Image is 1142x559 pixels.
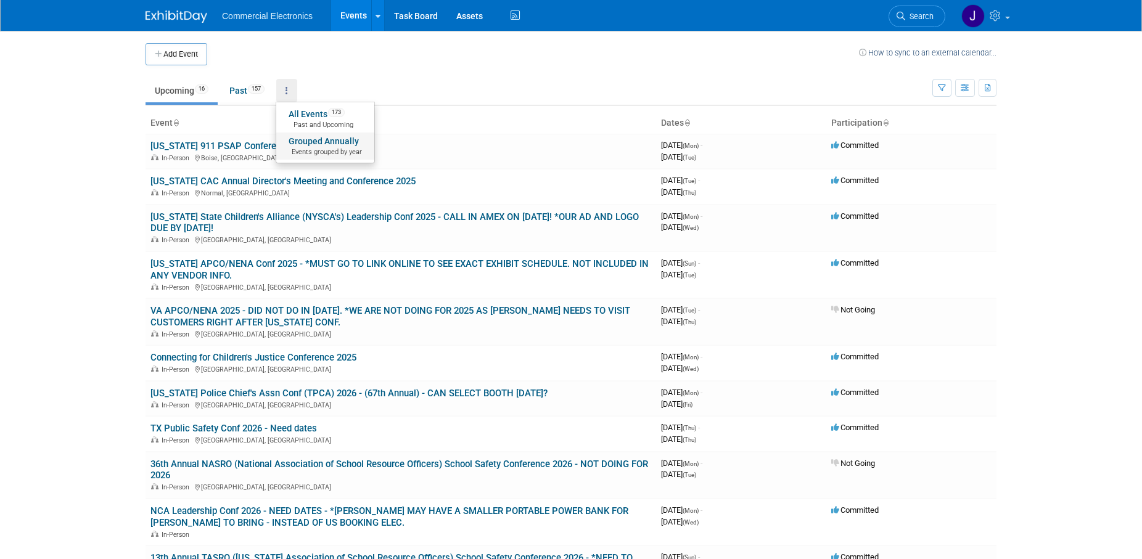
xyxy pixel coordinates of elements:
span: Not Going [831,459,875,468]
div: [GEOGRAPHIC_DATA], [GEOGRAPHIC_DATA] [150,328,651,338]
span: Committed [831,423,879,432]
a: Sort by Participation Type [882,118,889,128]
span: (Tue) [683,471,696,478]
span: - [700,459,702,468]
span: [DATE] [661,152,696,161]
div: [GEOGRAPHIC_DATA], [GEOGRAPHIC_DATA] [150,282,651,292]
img: In-Person Event [151,284,158,290]
span: (Tue) [683,154,696,161]
span: (Thu) [683,436,696,443]
span: (Wed) [683,365,699,372]
span: Commercial Electronics [222,11,313,21]
span: [DATE] [661,352,702,361]
a: 36th Annual NASRO (National Association of School Resource Officers) School Safety Conference 202... [150,459,648,481]
span: In-Person [162,154,193,162]
a: Connecting for Children's Justice Conference 2025 [150,352,356,363]
a: [US_STATE] State Children's Alliance (NYSCA's) Leadership Conf 2025 - CALL IN AMEX ON [DATE]! *OU... [150,211,639,234]
span: - [700,505,702,515]
div: Boise, [GEOGRAPHIC_DATA] [150,152,651,162]
span: Committed [831,176,879,185]
span: [DATE] [661,270,696,279]
span: [DATE] [661,470,696,479]
span: [DATE] [661,435,696,444]
div: [GEOGRAPHIC_DATA], [GEOGRAPHIC_DATA] [150,435,651,444]
a: Sort by Event Name [173,118,179,128]
span: [DATE] [661,176,700,185]
span: (Mon) [683,390,699,396]
span: (Tue) [683,177,696,184]
span: 16 [195,84,208,94]
img: In-Person Event [151,401,158,407]
span: (Wed) [683,519,699,526]
div: Normal, [GEOGRAPHIC_DATA] [150,187,651,197]
th: Participation [826,113,996,134]
span: - [698,423,700,432]
a: Past157 [220,79,274,102]
img: ExhibitDay [146,10,207,23]
a: [US_STATE] APCO/NENA Conf 2025 - *MUST GO TO LINK ONLINE TO SEE EXACT EXHIBIT SCHEDULE. NOT INCLU... [150,258,649,281]
span: In-Person [162,189,193,197]
div: [GEOGRAPHIC_DATA], [GEOGRAPHIC_DATA] [150,481,651,491]
th: Event [146,113,656,134]
span: In-Person [162,531,193,539]
img: In-Person Event [151,365,158,372]
span: [DATE] [661,423,700,432]
span: (Thu) [683,425,696,431]
span: In-Person [162,284,193,292]
img: In-Person Event [151,154,158,160]
span: Events grouped by year [289,147,362,157]
span: (Wed) [683,224,699,231]
span: (Mon) [683,213,699,220]
span: [DATE] [661,211,702,221]
a: [US_STATE] CAC Annual Director's Meeting and Conference 2025 [150,176,416,187]
span: [DATE] [661,459,702,468]
span: (Thu) [683,189,696,196]
span: - [700,352,702,361]
span: - [698,305,700,314]
span: Committed [831,258,879,267]
span: In-Person [162,365,193,373]
span: (Sun) [683,260,696,267]
span: 157 [248,84,265,94]
a: All Events173 Past and Upcoming [276,105,374,133]
span: Committed [831,388,879,397]
span: [DATE] [661,305,700,314]
span: - [698,258,700,267]
a: Grouped AnnuallyEvents grouped by year [276,133,374,160]
img: In-Person Event [151,531,158,537]
img: In-Person Event [151,330,158,337]
a: [US_STATE] Police Chief's Assn Conf (TPCA) 2026 - (67th Annual) - CAN SELECT BOOTH [DATE]? [150,388,548,399]
span: (Tue) [683,307,696,314]
span: 173 [328,108,345,117]
span: [DATE] [661,364,699,373]
div: [GEOGRAPHIC_DATA], [GEOGRAPHIC_DATA] [150,234,651,244]
span: (Tue) [683,272,696,279]
a: TX Public Safety Conf 2026 - Need dates [150,423,317,434]
span: Committed [831,211,879,221]
span: Committed [831,141,879,150]
span: (Mon) [683,507,699,514]
a: Search [889,6,945,27]
img: In-Person Event [151,436,158,443]
span: [DATE] [661,388,702,397]
span: (Mon) [683,460,699,467]
span: Not Going [831,305,875,314]
span: In-Person [162,330,193,338]
a: How to sync to an external calendar... [859,48,996,57]
img: In-Person Event [151,236,158,242]
button: Add Event [146,43,207,65]
th: Dates [656,113,826,134]
div: [GEOGRAPHIC_DATA], [GEOGRAPHIC_DATA] [150,399,651,409]
img: Jennifer Roosa [961,4,985,28]
span: [DATE] [661,505,702,515]
a: VA APCO/NENA 2025 - DID NOT DO IN [DATE]. *WE ARE NOT DOING FOR 2025 AS [PERSON_NAME] NEEDS TO VI... [150,305,630,328]
span: [DATE] [661,317,696,326]
span: [DATE] [661,141,702,150]
span: (Mon) [683,142,699,149]
span: - [700,211,702,221]
img: In-Person Event [151,189,158,195]
span: (Mon) [683,354,699,361]
span: In-Person [162,483,193,491]
span: [DATE] [661,399,692,409]
img: In-Person Event [151,483,158,489]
